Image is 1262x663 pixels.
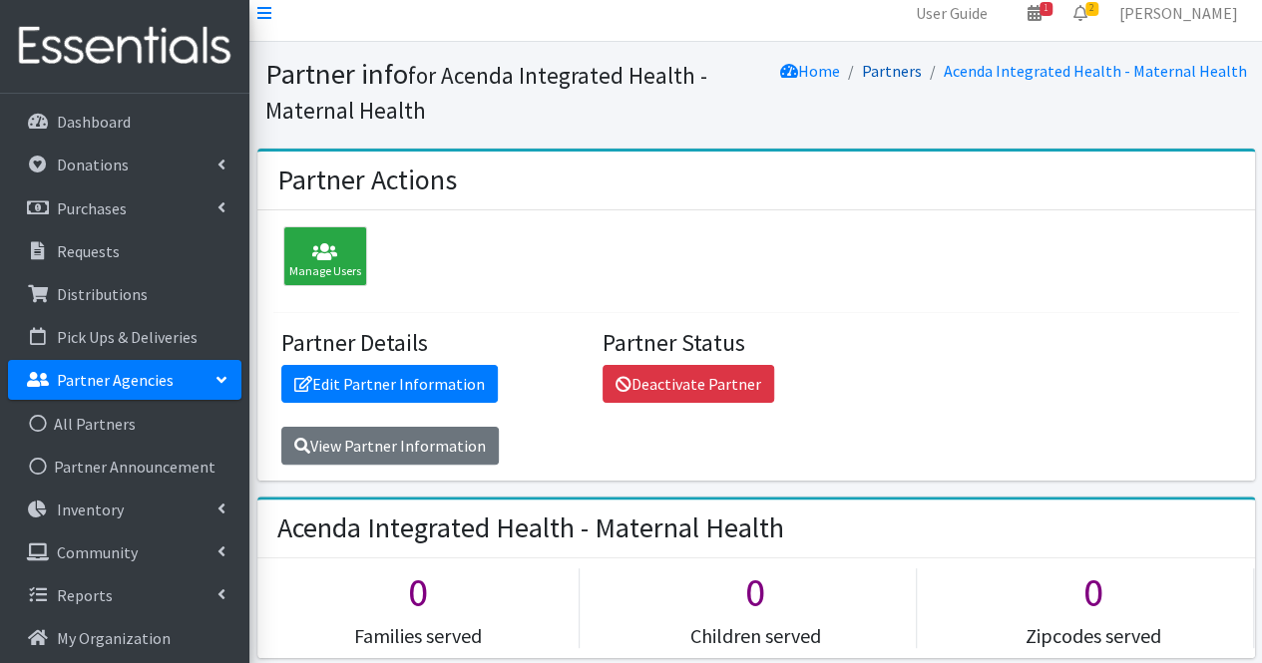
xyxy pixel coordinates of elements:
h1: Partner info [265,57,749,126]
a: Partner Agencies [8,360,241,400]
a: Acenda Integrated Health - Maternal Health [944,61,1247,81]
p: Purchases [57,198,127,218]
h1: 0 [932,568,1253,616]
a: My Organization [8,618,241,658]
a: All Partners [8,404,241,444]
a: Purchases [8,188,241,228]
a: Inventory [8,490,241,529]
p: Donations [57,155,129,174]
a: Community [8,532,241,572]
h2: Partner Actions [277,164,457,197]
a: Requests [8,231,241,271]
a: View Partner Information [281,427,499,465]
a: Dashboard [8,102,241,142]
p: Distributions [57,284,148,304]
h4: Partner Status [603,329,909,358]
h2: Acenda Integrated Health - Maternal Health [277,511,784,545]
h1: 0 [257,568,579,616]
h4: Partner Details [281,329,588,358]
span: 1 [1040,2,1052,16]
a: Reports [8,575,241,615]
a: Pick Ups & Deliveries [8,317,241,357]
p: Inventory [57,499,124,519]
img: HumanEssentials [8,13,241,80]
a: Distributions [8,274,241,314]
p: Reports [57,585,113,605]
a: Deactivate Partner [603,365,774,403]
p: My Organization [57,628,171,648]
a: Home [780,61,840,81]
p: Community [57,542,138,562]
h5: Children served [595,624,916,648]
small: for Acenda Integrated Health - Maternal Health [265,61,707,125]
p: Requests [57,241,120,261]
a: Partners [862,61,922,81]
h1: 0 [595,568,916,616]
span: 2 [1085,2,1098,16]
div: Manage Users [283,226,367,286]
p: Pick Ups & Deliveries [57,327,198,347]
a: Partner Announcement [8,447,241,487]
a: Edit Partner Information [281,365,498,403]
p: Dashboard [57,112,131,132]
h5: Zipcodes served [932,624,1253,648]
h5: Families served [257,624,579,648]
a: Donations [8,145,241,184]
a: Manage Users [273,249,367,269]
p: Partner Agencies [57,370,174,390]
